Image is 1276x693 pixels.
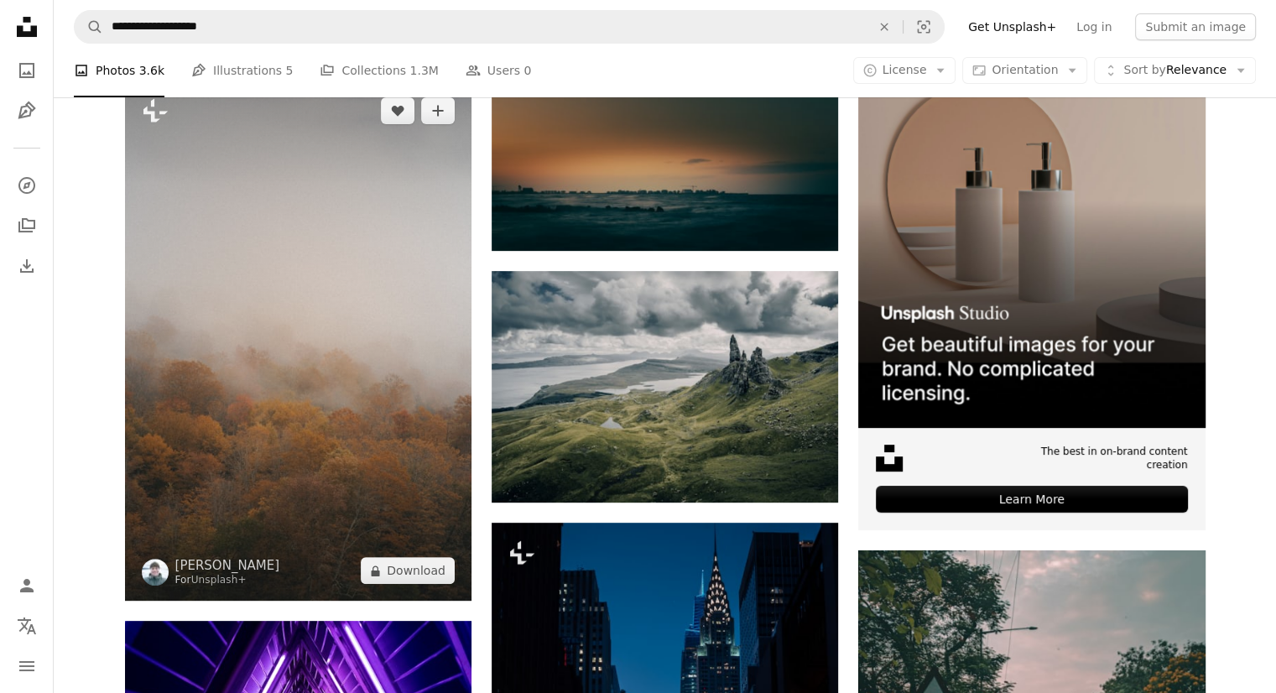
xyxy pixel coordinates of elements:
div: Learn More [876,486,1187,513]
button: Download [361,557,455,584]
button: Clear [866,11,903,43]
a: blue ocean during dawn [492,158,838,173]
button: Sort byRelevance [1094,57,1256,84]
a: Log in [1066,13,1122,40]
button: Visual search [904,11,944,43]
span: 1.3M [409,61,438,80]
a: Collections 1.3M [320,44,438,97]
a: Log in / Sign up [10,569,44,602]
form: Find visuals sitewide [74,10,945,44]
a: birds'-eye view photography of hills [492,378,838,393]
a: Unsplash+ [191,574,247,586]
span: License [883,63,927,76]
span: 0 [523,61,531,80]
a: Download History [10,249,44,283]
a: Illustrations [10,94,44,128]
a: Explore [10,169,44,202]
a: Home — Unsplash [10,10,44,47]
a: Photos [10,54,44,87]
img: blue ocean during dawn [492,81,838,251]
a: Collections [10,209,44,242]
div: For [175,574,280,587]
button: License [853,57,956,84]
button: Submit an image [1135,13,1256,40]
a: Illustrations 5 [191,44,293,97]
a: a foggy forest filled with lots of trees [125,333,471,348]
img: a foggy forest filled with lots of trees [125,81,471,601]
span: 5 [286,61,294,80]
a: Users 0 [466,44,532,97]
span: The best in on-brand content creation [997,445,1187,473]
span: Relevance [1123,62,1227,79]
button: Orientation [962,57,1087,84]
span: Orientation [992,63,1058,76]
a: The best in on-brand content creationLearn More [858,81,1205,530]
button: Add to Collection [421,97,455,124]
a: [PERSON_NAME] [175,557,280,574]
img: Go to Hans Isaacson's profile [142,559,169,586]
img: file-1715714113747-b8b0561c490eimage [858,81,1205,427]
span: Sort by [1123,63,1165,76]
button: Menu [10,649,44,683]
img: birds'-eye view photography of hills [492,271,838,503]
button: Like [381,97,414,124]
a: Get Unsplash+ [958,13,1066,40]
button: Language [10,609,44,643]
button: Search Unsplash [75,11,103,43]
img: file-1631678316303-ed18b8b5cb9cimage [876,445,903,472]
